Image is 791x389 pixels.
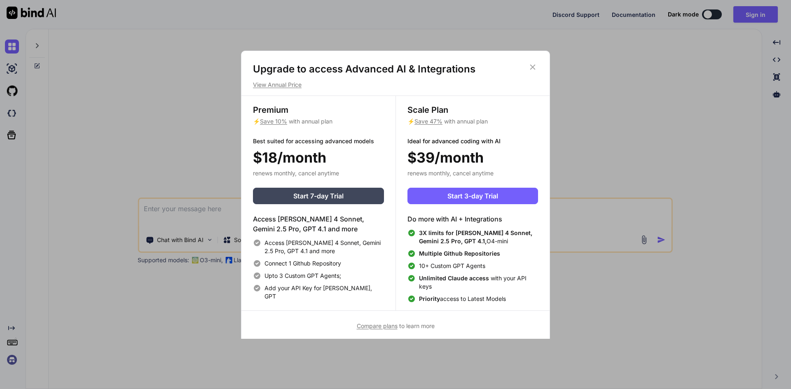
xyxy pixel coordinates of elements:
span: $39/month [407,147,484,168]
button: Start 3-day Trial [407,188,538,204]
span: renews monthly, cancel anytime [253,170,339,177]
span: Start 3-day Trial [447,191,498,201]
p: Best suited for accessing advanced models [253,137,384,145]
h4: Access [PERSON_NAME] 4 Sonnet, Gemini 2.5 Pro, GPT 4.1 and more [253,214,384,234]
span: Start 7-day Trial [293,191,344,201]
span: 10+ Custom GPT Agents [419,262,485,270]
span: Upto 3 Custom GPT Agents; [264,272,341,280]
span: Multiple Github Repositories [419,250,500,257]
span: Save 10% [260,118,287,125]
p: View Annual Price [253,81,538,89]
span: Save 47% [414,118,442,125]
span: with your API keys [419,274,538,291]
h1: Upgrade to access Advanced AI & Integrations [253,63,538,76]
span: Unlimited Claude access [419,275,491,282]
span: Access [PERSON_NAME] 4 Sonnet, Gemini 2.5 Pro, GPT 4.1 and more [264,239,384,255]
p: ⚡ with annual plan [253,117,384,126]
h4: Do more with AI + Integrations [407,214,538,224]
span: to learn more [357,322,435,329]
button: Start 7-day Trial [253,188,384,204]
span: $18/month [253,147,326,168]
span: 3X limits for [PERSON_NAME] 4 Sonnet, Gemini 2.5 Pro, GPT 4.1, [419,229,532,245]
span: renews monthly, cancel anytime [407,170,494,177]
span: Priority [419,295,440,302]
h3: Scale Plan [407,104,538,116]
p: Ideal for advanced coding with AI [407,137,538,145]
h3: Premium [253,104,384,116]
span: access to Latest Models [419,295,506,303]
span: Connect 1 Github Repository [264,259,341,268]
p: ⚡ with annual plan [407,117,538,126]
span: Add your API Key for [PERSON_NAME], GPT [264,284,384,300]
span: Compare plans [357,322,398,329]
span: O4-mini [419,229,538,245]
